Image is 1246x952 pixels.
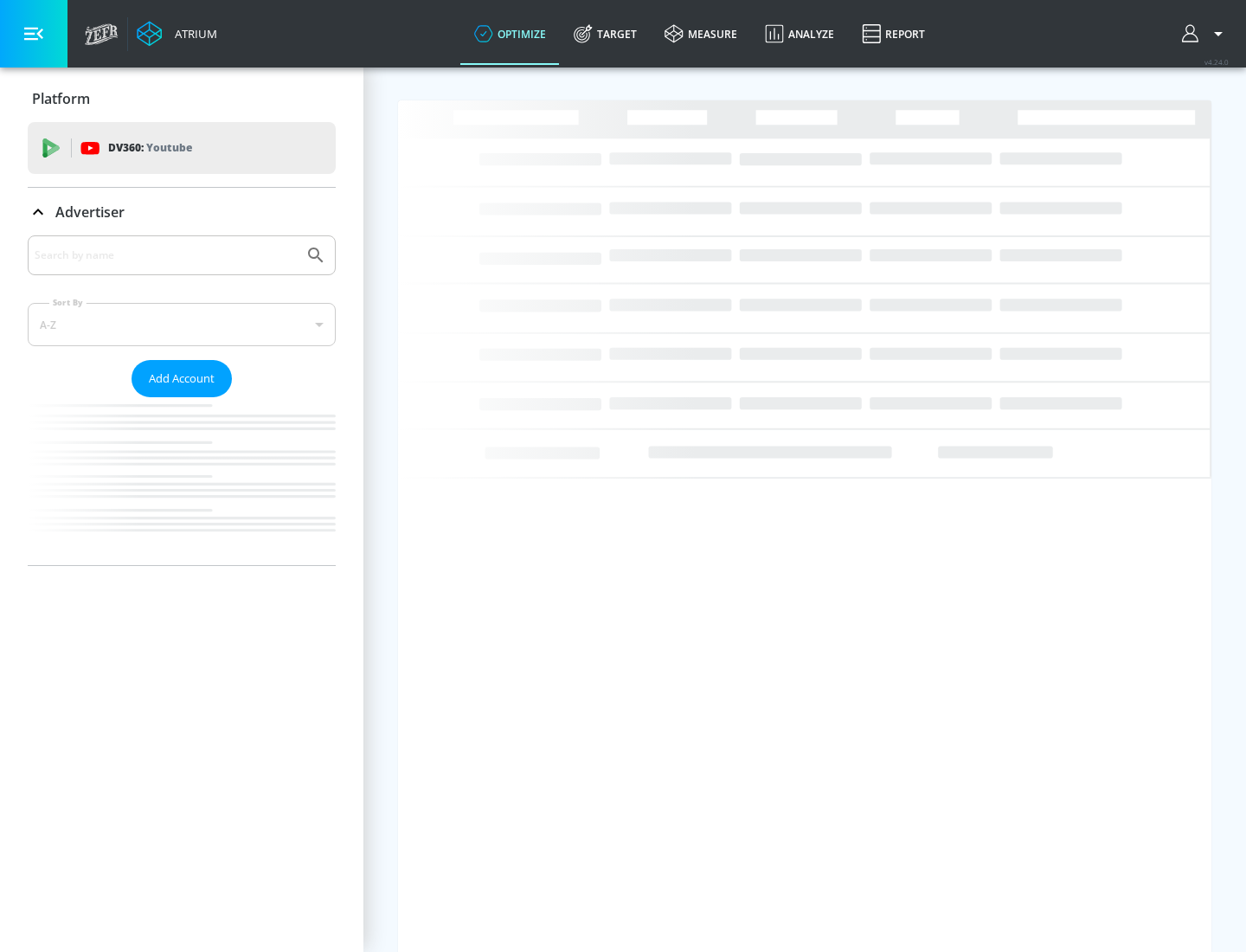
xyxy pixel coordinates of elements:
[146,138,192,157] p: Youtube
[137,21,217,47] a: Atrium
[1204,57,1229,67] span: v 4.24.0
[460,3,560,65] a: optimize
[32,89,90,108] p: Platform
[108,138,192,158] p: DV360:
[28,188,336,236] div: Advertiser
[28,122,336,174] div: DV360: Youtube
[28,74,336,123] div: Platform
[560,3,651,65] a: Target
[651,3,751,65] a: measure
[55,203,125,222] p: Advertiser
[28,235,336,565] div: Advertiser
[28,303,336,346] div: A-Z
[49,297,87,308] label: Sort By
[28,397,336,565] nav: list of Advertiser
[751,3,848,65] a: Analyze
[132,360,232,397] button: Add Account
[168,26,217,42] div: Atrium
[35,244,297,267] input: Search by name
[149,369,215,389] span: Add Account
[848,3,939,65] a: Report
